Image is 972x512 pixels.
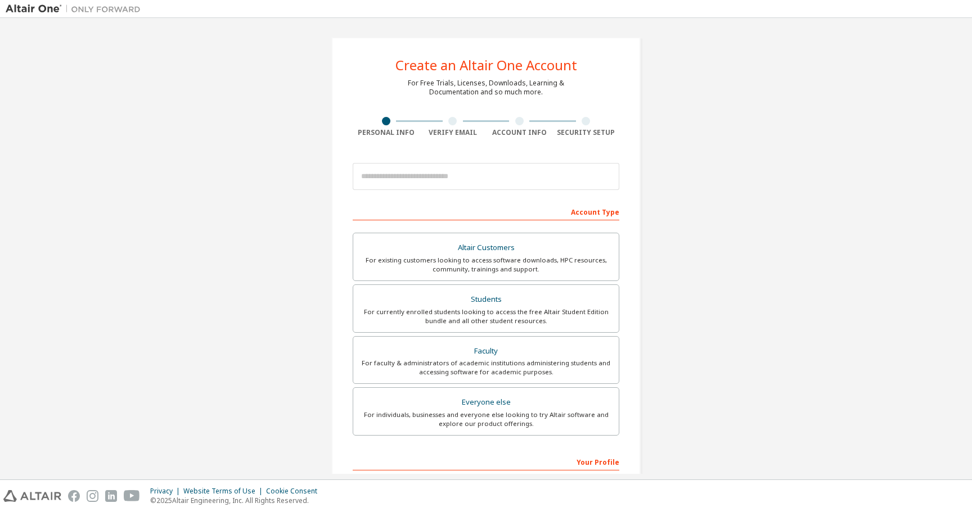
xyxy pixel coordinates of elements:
img: youtube.svg [124,490,140,502]
div: Cookie Consent [266,487,324,496]
div: Security Setup [553,128,620,137]
div: Altair Customers [360,240,612,256]
img: instagram.svg [87,490,98,502]
div: For currently enrolled students looking to access the free Altair Student Edition bundle and all ... [360,307,612,325]
img: linkedin.svg [105,490,117,502]
div: Website Terms of Use [183,487,266,496]
div: Account Type [353,202,619,220]
div: For existing customers looking to access software downloads, HPC resources, community, trainings ... [360,256,612,274]
img: Altair One [6,3,146,15]
div: Privacy [150,487,183,496]
div: Create an Altair One Account [395,58,577,72]
div: Account Info [486,128,553,137]
div: For individuals, businesses and everyone else looking to try Altair software and explore our prod... [360,410,612,428]
div: For Free Trials, Licenses, Downloads, Learning & Documentation and so much more. [408,79,564,97]
div: Personal Info [353,128,420,137]
img: altair_logo.svg [3,490,61,502]
div: Your Profile [353,452,619,470]
div: Verify Email [420,128,487,137]
div: Everyone else [360,395,612,410]
div: Faculty [360,343,612,359]
div: For faculty & administrators of academic institutions administering students and accessing softwa... [360,359,612,377]
img: facebook.svg [68,490,80,502]
p: © 2025 Altair Engineering, Inc. All Rights Reserved. [150,496,324,505]
div: Students [360,292,612,307]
